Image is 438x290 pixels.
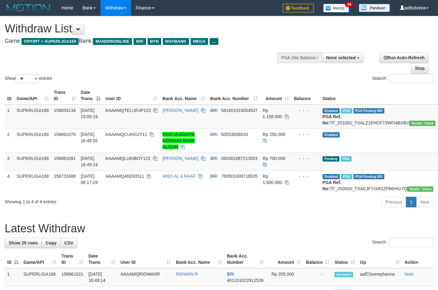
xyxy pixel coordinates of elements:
[176,272,198,277] a: RIDWAN R
[5,268,21,286] td: 1
[54,132,76,137] span: 156861070
[5,250,21,268] th: ID: activate to sort column descending
[334,272,353,277] span: Accepted
[105,108,151,113] span: AAAAMQTELURJP123
[323,174,340,179] span: Grabbed
[266,268,303,286] td: Rp 205,000
[51,87,78,104] th: Trans ID: activate to sort column ascending
[160,87,208,104] th: Bank Acc. Name: activate to sort column ascending
[5,128,14,152] td: 2
[221,156,258,161] span: Copy 050301067213503 to clipboard
[14,104,51,129] td: SUPERLIGA168
[323,108,340,114] span: Grabbed
[411,63,429,74] a: Stop
[81,174,98,185] span: [DATE] 06:17:29
[16,74,39,83] select: Showentries
[54,174,76,179] span: 156731688
[221,108,258,113] span: Copy 561601015054537 to clipboard
[405,272,414,277] a: Note
[345,2,353,7] span: 34
[359,4,390,12] img: panduan.png
[304,250,332,268] th: Balance: activate to sort column ascending
[210,156,217,161] span: BRI
[5,87,14,104] th: ID
[210,38,218,45] span: ...
[320,104,438,129] td: TF_251001_TXALZ1EHCF73WFI4BXBV
[54,156,76,161] span: 156861091
[60,238,77,248] a: CSV
[332,250,358,268] th: Status: activate to sort column ascending
[5,152,14,170] td: 3
[341,156,352,162] span: Marked by aafsengchandara
[163,108,198,113] a: [PERSON_NAME]
[389,238,433,247] input: Search:
[134,38,146,45] span: BRI
[54,108,76,113] span: 156854134
[266,250,303,268] th: Amount: activate to sort column ascending
[294,131,318,138] div: - - -
[323,180,341,191] b: PGA Ref. No:
[323,132,340,138] span: Grabbed
[291,87,320,104] th: Balance
[409,121,436,126] span: Vendor URL: https://trx31.1velocity.biz
[5,238,42,248] a: Show 25 rows
[5,196,178,205] div: Showing 1 to 4 of 4 entries
[227,272,234,277] span: BRI
[14,170,51,194] td: SUPERLIGA168
[41,238,61,248] a: Copy
[323,4,349,12] img: Button%20Memo.svg
[263,174,282,185] span: Rp 1.500.000
[5,222,433,235] h1: Latest Withdraw
[21,268,59,286] td: SUPERLIGA168
[105,156,150,161] span: AAAAMQLUKIBOY123
[353,108,385,114] span: PGA Pending
[210,108,217,113] span: BRI
[14,128,51,152] td: SUPERLIGA168
[103,87,160,104] th: User ID: activate to sort column ascending
[320,170,438,194] td: TF_250930_TXAEJFYIX8SZP86HGI7Q
[163,38,189,45] span: MAYBANK
[148,38,161,45] span: BTN
[81,108,98,119] span: [DATE] 15:05:19
[381,197,406,207] a: Previous
[263,156,285,161] span: Rp 700.000
[322,52,363,63] button: None selected
[59,268,86,286] td: 156861021
[5,38,286,44] h4: Game: Bank:
[5,104,14,129] td: 1
[260,87,291,104] th: Amount: activate to sort column ascending
[21,250,59,268] th: Game/API: activate to sort column ascending
[372,238,433,247] label: Search:
[191,38,208,45] span: MEGA
[5,74,52,83] label: Show entries
[277,52,322,63] div: PGA Site Balance /
[323,156,339,162] span: Pending
[221,132,248,137] span: Copy 50553836633 to clipboard
[294,155,318,162] div: - - -
[14,152,51,170] td: SUPERLIGA168
[78,87,103,104] th: Date Trans.: activate to sort column descending
[380,52,429,63] a: Run Auto-Refresh
[323,114,341,125] b: PGA Ref. No:
[14,87,51,104] th: Game/API: activate to sort column ascending
[81,156,98,167] span: [DATE] 16:49:14
[263,132,285,137] span: Rp 250.000
[163,156,198,161] a: [PERSON_NAME]
[173,250,224,268] th: Bank Acc. Name: activate to sort column ascending
[341,108,352,114] span: Marked by aafsengchandara
[402,250,433,268] th: Action
[208,87,260,104] th: Bank Acc. Number: activate to sort column ascending
[283,4,314,12] img: Feedback.jpg
[210,174,217,179] span: BRI
[46,240,56,245] span: Copy
[81,132,98,143] span: [DATE] 16:48:55
[5,3,52,12] img: MOTION_logo.png
[227,278,264,283] span: Copy 401201022912539 to clipboard
[353,174,385,179] span: PGA Pending
[294,173,318,179] div: - - -
[225,250,266,268] th: Bank Acc. Number: activate to sort column ascending
[221,174,258,179] span: Copy 769501009716535 to clipboard
[358,268,402,286] td: aafChoemphanna
[416,197,433,207] a: Next
[105,132,147,137] span: AAAAMQCUKKUY11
